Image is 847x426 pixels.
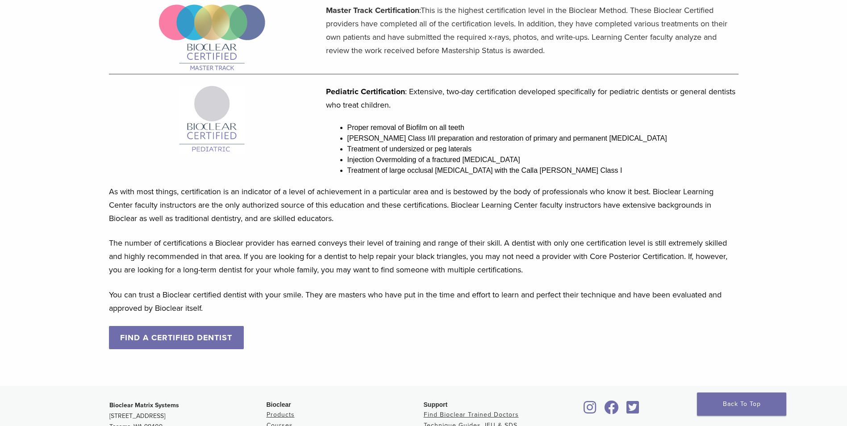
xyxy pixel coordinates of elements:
li: Treatment of undersized or peg laterals [347,144,739,155]
a: Bioclear [581,406,600,415]
p: : Extensive, two-day certification developed specifically for pediatric dentists or general denti... [326,85,739,112]
li: Injection Overmolding of a fractured [MEDICAL_DATA] [347,155,739,165]
p: : [326,4,739,57]
li: Treatment of large occlusal [MEDICAL_DATA] with the Calla [PERSON_NAME] Class I [347,165,739,176]
a: Products [267,411,295,418]
li: [PERSON_NAME] Class I/II preparation and restoration of primary and permanent [MEDICAL_DATA] [347,133,739,144]
li: Proper removal of Biofilm on all teeth [347,122,739,133]
a: Find Bioclear Trained Doctors [424,411,519,418]
p: The number of certifications a Bioclear provider has earned conveys their level of training and r... [109,236,739,276]
a: FIND A CERTIFIED DENTIST [109,326,244,349]
strong: Pediatric Certification [326,87,405,96]
p: As with most things, certification is an indicator of a level of achievement in a particular area... [109,185,739,225]
span: This is the highest certification level in the Bioclear Method. These Bioclear Certified provider... [326,5,727,55]
a: Back To Top [697,393,786,416]
a: Bioclear [624,406,643,415]
span: Support [424,401,448,408]
span: Bioclear [267,401,291,408]
strong: Bioclear Matrix Systems [109,401,179,409]
a: Bioclear [601,406,622,415]
strong: Master Track Certification [326,5,419,15]
p: You can trust a Bioclear certified dentist with your smile. They are masters who have put in the ... [109,288,739,315]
